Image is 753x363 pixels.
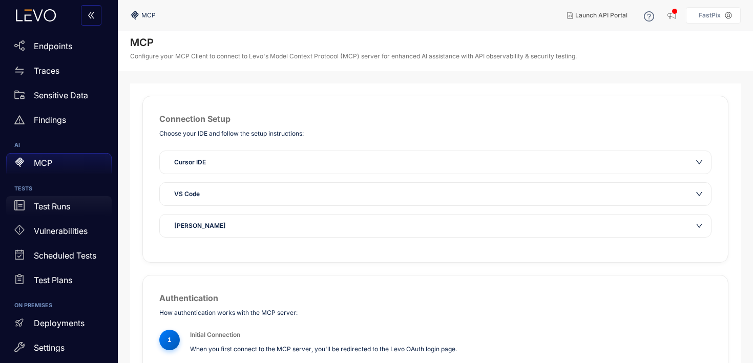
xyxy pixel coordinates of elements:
[14,115,25,125] span: warning
[174,157,206,167] span: Cursor IDE
[6,221,112,245] a: Vulnerabilities
[6,270,112,294] a: Test Plans
[699,12,721,19] p: FastPix
[696,190,703,198] span: down
[190,344,712,354] p: When you first connect to the MCP server, you'll be redirected to the Levo OAuth login page.
[34,318,85,328] p: Deployments
[159,308,712,317] p: How authentication works with the MCP server:
[14,142,103,148] h6: AI
[6,85,112,110] a: Sensitive Data
[130,36,577,49] h4: MCP
[14,66,25,76] span: swap
[34,91,88,100] p: Sensitive Data
[575,12,627,19] span: Launch API Portal
[34,66,59,75] p: Traces
[34,202,70,211] p: Test Runs
[6,60,112,85] a: Traces
[34,115,66,124] p: Findings
[174,189,200,199] span: VS Code
[130,53,577,60] p: Configure your MCP Client to connect to Levo's Model Context Protocol (MCP) server for enhanced A...
[87,11,95,20] span: double-left
[34,226,88,236] p: Vulnerabilities
[14,186,103,192] h6: TESTS
[696,159,703,166] span: down
[34,158,52,167] p: MCP
[34,275,72,285] p: Test Plans
[159,330,180,350] div: 1
[190,330,712,340] h3: Initial Connection
[6,196,112,221] a: Test Runs
[34,343,65,352] p: Settings
[6,337,112,362] a: Settings
[6,36,112,60] a: Endpoints
[6,153,112,178] a: MCP
[14,303,103,309] h6: ON PREMISES
[6,245,112,270] a: Scheduled Tests
[159,113,712,125] h2: Connection Setup
[559,7,636,24] button: Launch API Portal
[34,41,72,51] p: Endpoints
[34,251,96,260] p: Scheduled Tests
[141,12,156,19] span: MCP
[81,5,101,26] button: double-left
[696,222,703,229] span: down
[174,221,226,231] span: [PERSON_NAME]
[159,292,712,304] h2: Authentication
[6,313,112,337] a: Deployments
[159,129,712,138] p: Choose your IDE and follow the setup instructions:
[6,110,112,134] a: Findings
